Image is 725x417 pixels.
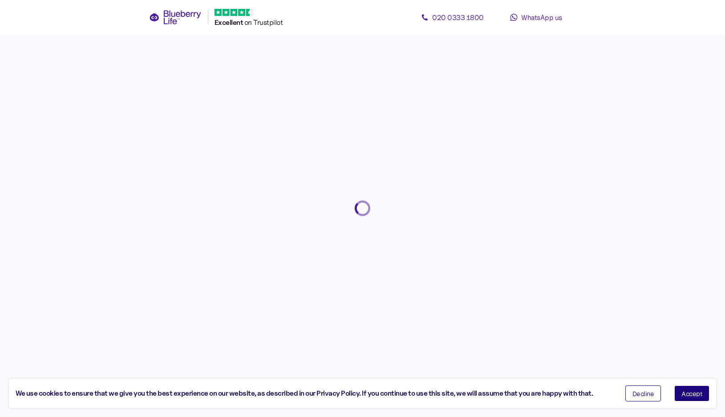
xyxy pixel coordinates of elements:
span: Decline [632,390,654,397]
a: 020 0333 1800 [413,8,493,26]
div: We use cookies to ensure that we give you the best experience on our website, as described in our... [16,388,612,399]
button: Accept cookies [674,385,709,401]
span: on Trustpilot [244,18,283,27]
span: WhatsApp us [521,13,562,22]
button: Decline cookies [625,385,661,401]
span: Excellent ️ [215,18,244,27]
span: 020 0333 1800 [432,13,484,22]
span: Accept [681,390,702,397]
a: WhatsApp us [496,8,576,26]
